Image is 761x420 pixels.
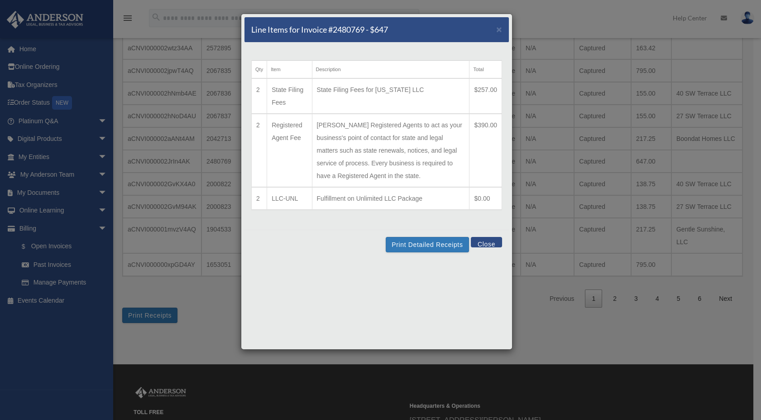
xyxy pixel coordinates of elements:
[267,61,312,79] th: Item
[471,237,502,247] button: Close
[267,114,312,187] td: Registered Agent Fee
[252,61,267,79] th: Qty
[252,114,267,187] td: 2
[251,24,388,35] h5: Line Items for Invoice #2480769 - $647
[312,114,469,187] td: [PERSON_NAME] Registered Agents to act as your business's point of contact for state and legal ma...
[496,24,502,34] button: Close
[312,78,469,114] td: State Filing Fees for [US_STATE] LLC
[496,24,502,34] span: ×
[312,187,469,210] td: Fulfillment on Unlimited LLC Package
[469,114,502,187] td: $390.00
[469,78,502,114] td: $257.00
[267,78,312,114] td: State Filing Fees
[252,78,267,114] td: 2
[469,61,502,79] th: Total
[267,187,312,210] td: LLC-UNL
[386,237,469,252] button: Print Detailed Receipts
[312,61,469,79] th: Description
[252,187,267,210] td: 2
[469,187,502,210] td: $0.00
